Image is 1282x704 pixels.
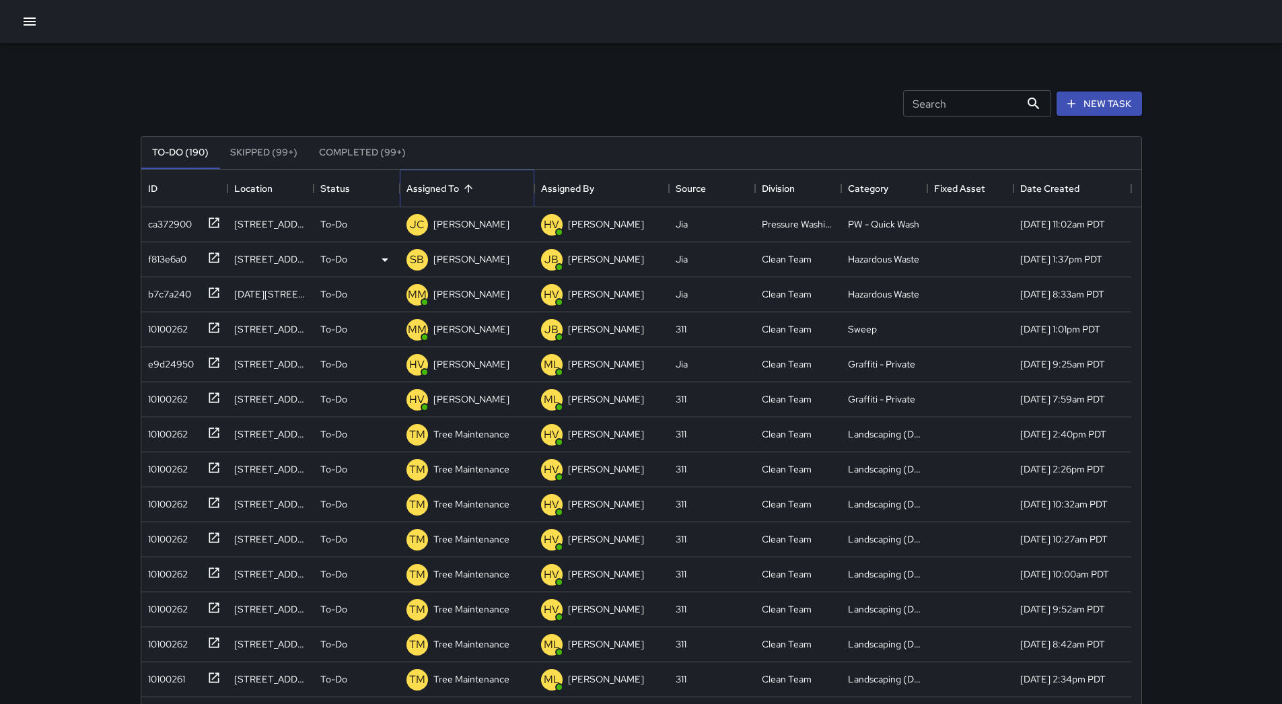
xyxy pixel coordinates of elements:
div: Landscaping (DG & Weeds) [848,497,921,511]
p: To-Do [320,637,347,651]
div: 9/17/2025, 7:59am PDT [1020,392,1105,406]
div: 1200-1208 Market Street [234,287,307,301]
p: Tree Maintenance [433,672,509,686]
div: 10100262 [143,562,188,581]
div: 311 [676,497,686,511]
p: JC [410,217,425,233]
p: [PERSON_NAME] [433,217,509,231]
div: 10100262 [143,632,188,651]
div: 10100262 [143,317,188,336]
p: JB [544,252,559,268]
div: 470 Clementina Street [234,462,307,476]
p: TM [409,637,425,653]
p: To-Do [320,602,347,616]
div: Assigned To [400,170,534,207]
div: b7c7a240 [143,282,191,301]
div: Clean Team [762,462,812,476]
p: Tree Maintenance [433,497,509,511]
div: Hazardous Waste [848,287,919,301]
div: 460 Natoma Street [234,532,307,546]
p: [PERSON_NAME] [568,252,644,266]
div: Landscaping (DG & Weeds) [848,567,921,581]
button: To-Do (190) [141,137,219,169]
p: TM [409,462,425,478]
p: To-Do [320,217,347,231]
p: [PERSON_NAME] [568,462,644,476]
div: 1131 Mission Street [234,602,307,616]
div: Clean Team [762,427,812,441]
p: [PERSON_NAME] [568,637,644,651]
div: 9/16/2025, 9:52am PDT [1020,602,1105,616]
p: TM [409,602,425,618]
p: TM [409,567,425,583]
p: HV [544,217,559,233]
div: Location [227,170,314,207]
div: Fixed Asset [927,170,1013,207]
div: Landscaping (DG & Weeds) [848,602,921,616]
p: HV [544,497,559,513]
p: ML [544,392,560,408]
div: Pressure Washing [762,217,834,231]
p: To-Do [320,357,347,371]
div: Landscaping (DG & Weeds) [848,672,921,686]
div: Landscaping (DG & Weeds) [848,427,921,441]
div: Assigned To [406,170,459,207]
div: Jia [676,287,688,301]
div: 9/16/2025, 1:37pm PDT [1020,252,1102,266]
p: To-Do [320,462,347,476]
div: 311 [676,672,686,686]
div: Category [848,170,888,207]
button: Completed (99+) [308,137,417,169]
button: Skipped (99+) [219,137,308,169]
p: HV [544,462,559,478]
p: [PERSON_NAME] [568,567,644,581]
p: HV [544,287,559,303]
p: MM [408,322,427,338]
div: Clean Team [762,322,812,336]
div: 459 Clementina Street [234,322,307,336]
div: Clean Team [762,567,812,581]
div: 9/17/2025, 8:33am PDT [1020,287,1104,301]
div: 10100261 [143,667,185,686]
p: Tree Maintenance [433,602,509,616]
div: 479 Natoma Street [234,497,307,511]
div: 1390 Mission Street [234,637,307,651]
div: 936 Market Street [234,392,307,406]
div: 311 [676,427,686,441]
div: 10100262 [143,422,188,441]
div: Location [234,170,273,207]
div: 9/16/2025, 10:27am PDT [1020,532,1108,546]
div: Category [841,170,927,207]
div: 311 [676,602,686,616]
div: Landscaping (DG & Weeds) [848,462,921,476]
p: [PERSON_NAME] [568,532,644,546]
div: 10100262 [143,527,188,546]
div: Clean Team [762,392,812,406]
div: Clean Team [762,672,812,686]
p: [PERSON_NAME] [433,287,509,301]
div: ID [148,170,157,207]
div: ca372900 [143,212,192,231]
p: HV [544,532,559,548]
div: 311 [676,637,686,651]
p: HV [544,602,559,618]
p: JB [544,322,559,338]
p: [PERSON_NAME] [433,357,509,371]
div: 93 10th Street [234,217,307,231]
div: 311 [676,532,686,546]
p: HV [409,392,425,408]
p: ML [544,357,560,373]
div: 8/26/2025, 11:02am PDT [1020,217,1105,231]
div: Clean Team [762,252,812,266]
p: [PERSON_NAME] [433,252,509,266]
p: To-Do [320,287,347,301]
div: Source [676,170,706,207]
div: 472 Tehama Street [234,427,307,441]
div: Clean Team [762,357,812,371]
div: f813e6a0 [143,247,186,266]
p: Tree Maintenance [433,532,509,546]
div: 10100262 [143,457,188,476]
div: Clean Team [762,602,812,616]
div: Sweep [848,322,877,336]
p: Tree Maintenance [433,462,509,476]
